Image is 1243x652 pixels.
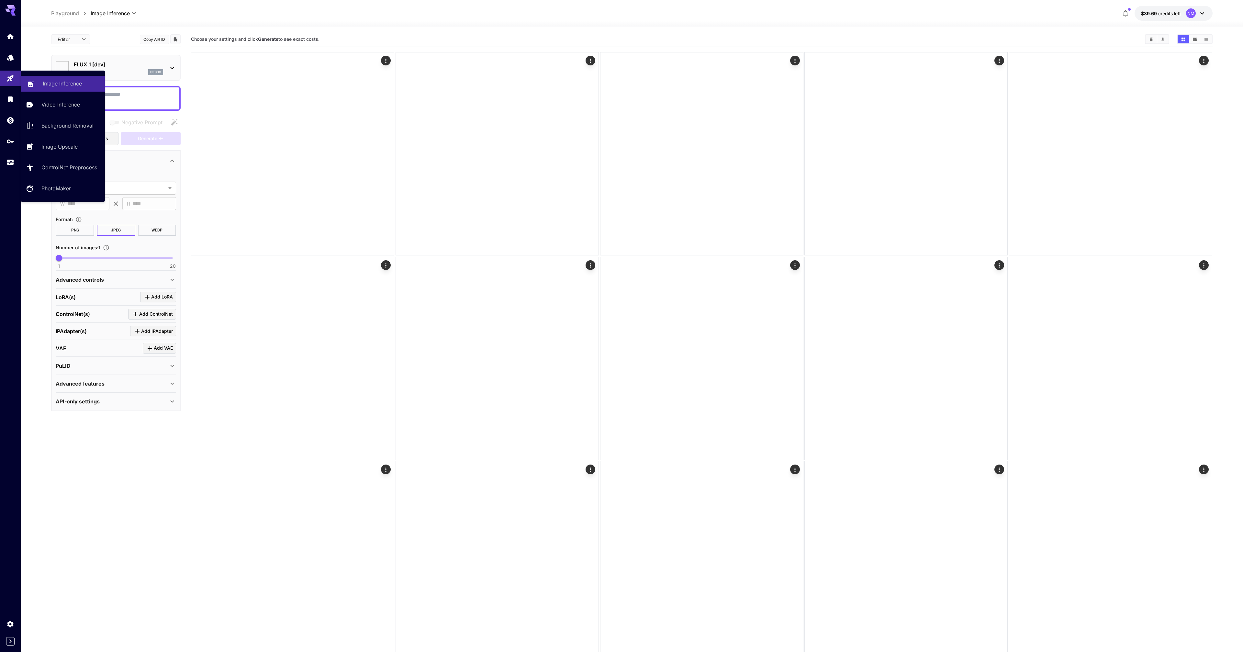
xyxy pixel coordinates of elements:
[140,35,169,44] button: Copy AIR ID
[1146,35,1157,43] button: Clear Images
[121,118,162,126] span: Negative Prompt
[73,216,84,223] button: Choose the file format for the output image.
[56,217,73,222] span: Format :
[56,380,105,388] p: Advanced features
[191,36,319,42] span: Choose your settings and click to see exact costs.
[141,327,173,335] span: Add IPAdapter
[6,116,14,124] div: Wallet
[56,225,94,236] button: PNG
[150,70,161,74] p: flux1d
[586,260,596,270] div: Actions
[58,36,78,43] span: Editor
[381,56,391,65] div: Actions
[6,137,14,145] div: API Keys
[6,158,14,166] div: Usage
[128,309,176,320] button: Click to add ControlNet
[41,122,94,129] p: Background Removal
[127,200,130,208] span: H
[6,620,14,628] div: Settings
[56,362,71,370] p: PuLID
[151,293,173,301] span: Add LoRA
[41,101,80,108] p: Video Inference
[790,260,800,270] div: Actions
[91,9,130,17] span: Image Inference
[173,35,178,43] button: Add to library
[1141,11,1158,16] span: $39.69
[1177,34,1213,44] div: Show images in grid viewShow images in video viewShow images in list view
[21,76,105,92] a: Image Inference
[56,310,90,318] p: ControlNet(s)
[58,263,60,269] span: 1
[51,9,79,17] p: Playground
[1199,56,1209,65] div: Actions
[1201,35,1212,43] button: Show images in list view
[154,344,173,352] span: Add VAE
[1178,35,1189,43] button: Show images in grid view
[43,80,82,87] p: Image Inference
[1199,465,1209,474] div: Actions
[97,225,135,236] button: JPEG
[60,184,166,192] span: 1:1 (Square)
[130,326,176,337] button: Click to add IPAdapter
[56,398,100,405] p: API-only settings
[1135,6,1213,21] button: $39.68565
[586,56,596,65] div: Actions
[41,185,71,192] p: PhotoMaker
[56,276,104,284] p: Advanced controls
[6,53,14,62] div: Models
[41,143,78,151] p: Image Upscale
[56,327,87,335] p: IPAdapter(s)
[139,310,173,318] span: Add ControlNet
[1158,11,1181,16] span: credits left
[790,56,800,65] div: Actions
[60,200,65,208] span: W
[100,244,112,251] button: Specify how many images to generate in a single request. Each image generation will be charged se...
[1186,8,1196,18] div: NM
[1189,35,1201,43] button: Show images in video view
[56,293,76,301] p: LoRA(s)
[6,74,14,83] div: Playground
[21,118,105,134] a: Background Removal
[21,97,105,113] a: Video Inference
[6,95,14,103] div: Library
[51,9,91,17] nav: breadcrumb
[381,465,391,474] div: Actions
[995,465,1004,474] div: Actions
[170,263,176,269] span: 20
[1157,35,1169,43] button: Download All
[21,181,105,197] a: PhotoMaker
[41,163,97,171] p: ControlNet Preprocess
[1199,260,1209,270] div: Actions
[995,260,1004,270] div: Actions
[56,245,100,250] span: Number of images : 1
[21,139,105,154] a: Image Upscale
[21,160,105,175] a: ControlNet Preprocess
[143,343,176,354] button: Click to add VAE
[6,32,14,40] div: Home
[108,118,168,126] span: Negative prompts are not compatible with the selected model.
[56,344,66,352] p: VAE
[381,260,391,270] div: Actions
[6,637,15,646] button: Expand sidebar
[140,292,176,302] button: Click to add LoRA
[1141,10,1181,17] div: $39.68565
[790,465,800,474] div: Actions
[258,36,278,42] b: Generate
[1145,34,1169,44] div: Clear ImagesDownload All
[995,56,1004,65] div: Actions
[586,465,596,474] div: Actions
[138,225,176,236] button: WEBP
[74,61,163,68] p: FLUX.1 [dev]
